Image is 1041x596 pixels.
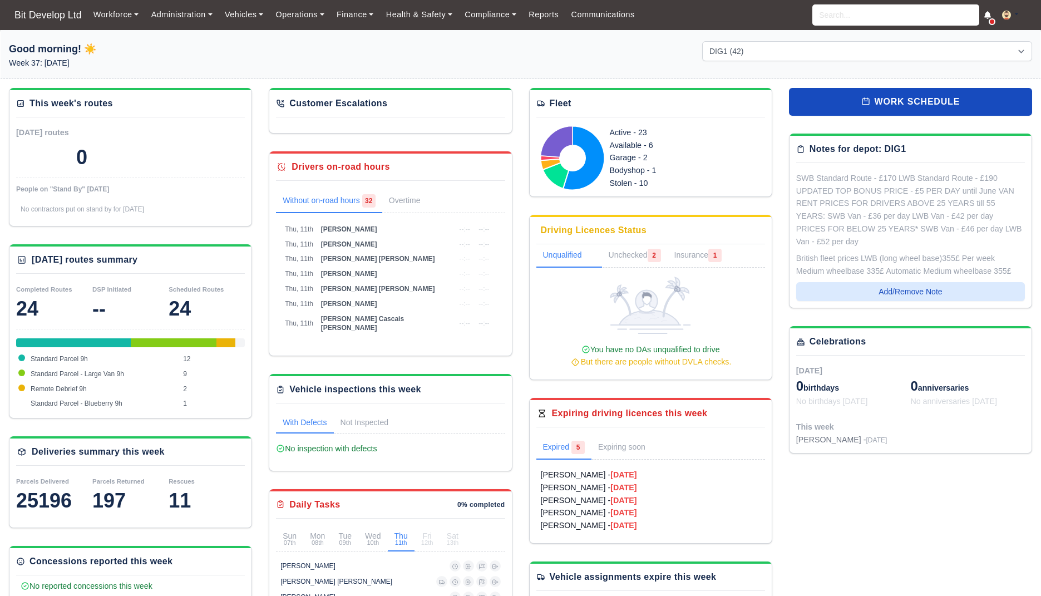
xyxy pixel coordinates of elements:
span: --:-- [478,240,489,248]
span: No anniversaries [DATE] [910,397,997,406]
span: --:-- [478,270,489,278]
span: [PERSON_NAME] [321,225,377,233]
div: [DATE] routes summary [32,253,137,267]
h1: Good morning! ☀️ [9,41,339,57]
span: [PERSON_NAME] [PERSON_NAME] [321,255,435,263]
strong: [DATE] [610,496,637,505]
div: British fleet prices LWB (long wheel base)355£ Per week Medium wheelbase 335£ Automatic Medium wh... [796,252,1025,278]
small: 08th [310,540,325,546]
div: [DATE] routes [16,126,131,139]
span: --:-- [459,270,470,278]
div: Sat [446,532,458,546]
a: Finance [330,4,380,26]
div: -- [92,298,169,320]
span: 5 [571,441,585,454]
td: 9 [180,367,245,382]
div: 25196 [16,490,92,512]
span: Thu, 11th [285,285,313,293]
a: Bit Develop Ltd [9,4,87,26]
div: [PERSON_NAME] [PERSON_NAME] [280,577,392,586]
span: 2 [648,249,661,262]
div: Mon [310,532,325,546]
span: No contractors put on stand by for [DATE] [21,205,144,213]
div: Concessions reported this week [29,555,172,568]
small: 11th [394,540,408,546]
a: work schedule [789,88,1032,116]
div: Fri [421,532,433,546]
div: 0% completed [457,500,505,509]
strong: [DATE] [610,483,637,492]
div: People on "Stand By" [DATE] [16,185,245,194]
strong: [DATE] [610,521,637,530]
div: Notes for depot: DIG1 [810,142,906,156]
div: Celebrations [810,335,866,348]
div: Driving Licences Status [541,224,647,237]
span: [PERSON_NAME] [PERSON_NAME] [321,285,435,293]
span: --:-- [478,255,489,263]
div: 197 [92,490,169,512]
small: 13th [446,540,458,546]
div: [PERSON_NAME] [280,561,336,570]
div: Stolen - 10 [610,177,724,190]
span: Thu, 11th [285,319,313,327]
span: 0 [910,378,917,393]
div: Standard Parcel - Blueberry 9h [235,338,245,347]
span: Thu, 11th [285,225,313,233]
div: Vehicle assignments expire this week [550,570,717,584]
small: 07th [283,540,297,546]
span: Thu, 11th [285,300,313,308]
a: [PERSON_NAME] -[DATE] [541,519,761,532]
button: Add/Remove Note [796,282,1025,301]
small: Scheduled Routes [169,286,224,293]
span: [DATE] [866,436,887,444]
span: [DATE] [796,366,822,375]
input: Search... [812,4,979,26]
div: Standard Parcel 9h [16,338,131,347]
span: Thu, 11th [285,255,313,263]
td: 1 [180,396,245,411]
a: [PERSON_NAME] -[DATE] [541,494,761,507]
div: Thu [394,532,408,546]
div: Sun [283,532,297,546]
span: --:-- [459,240,470,248]
span: [PERSON_NAME] Cascais [PERSON_NAME] [321,315,404,332]
div: Drivers on-road hours [292,160,389,174]
td: 2 [180,382,245,397]
a: Communications [565,4,641,26]
td: 12 [180,352,245,367]
div: Expiring driving licences this week [552,407,708,420]
div: Tue [338,532,352,546]
a: [PERSON_NAME] -[DATE] [541,481,761,494]
span: --:-- [478,319,489,327]
span: Thu, 11th [285,270,313,278]
div: [PERSON_NAME] - [796,434,887,446]
div: Active - 23 [610,126,724,139]
a: Vehicles [219,4,270,26]
small: DSP Initiated [92,286,131,293]
span: [PERSON_NAME] [321,240,377,248]
a: Operations [269,4,330,26]
a: Reports [522,4,565,26]
div: But there are people without DVLA checks. [541,356,761,368]
a: Expired [536,436,591,460]
span: --:-- [478,285,489,293]
small: 09th [338,540,352,546]
a: Health & Safety [380,4,459,26]
a: [PERSON_NAME] -[DATE] [541,469,761,481]
a: With Defects [276,412,333,434]
span: --:-- [478,225,489,233]
span: [PERSON_NAME] [321,270,377,278]
div: Customer Escalations [289,97,387,110]
a: Expiring soon [591,436,668,460]
p: Week 37: [DATE] [9,57,339,70]
small: 10th [365,540,381,546]
div: SWB Standard Route - £170 LWB Standard Route - £190 UPDATED TOP BONUS PRICE - £5 PER DAY until Ju... [796,172,1025,248]
div: Fleet [550,97,571,110]
span: This week [796,422,834,431]
span: Standard Parcel - Large Van 9h [31,370,124,378]
div: anniversaries [910,377,1025,395]
div: You have no DAs unqualified to drive [541,343,761,369]
a: Not Inspected [334,412,395,434]
small: Completed Routes [16,286,72,293]
strong: [DATE] [610,470,637,479]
